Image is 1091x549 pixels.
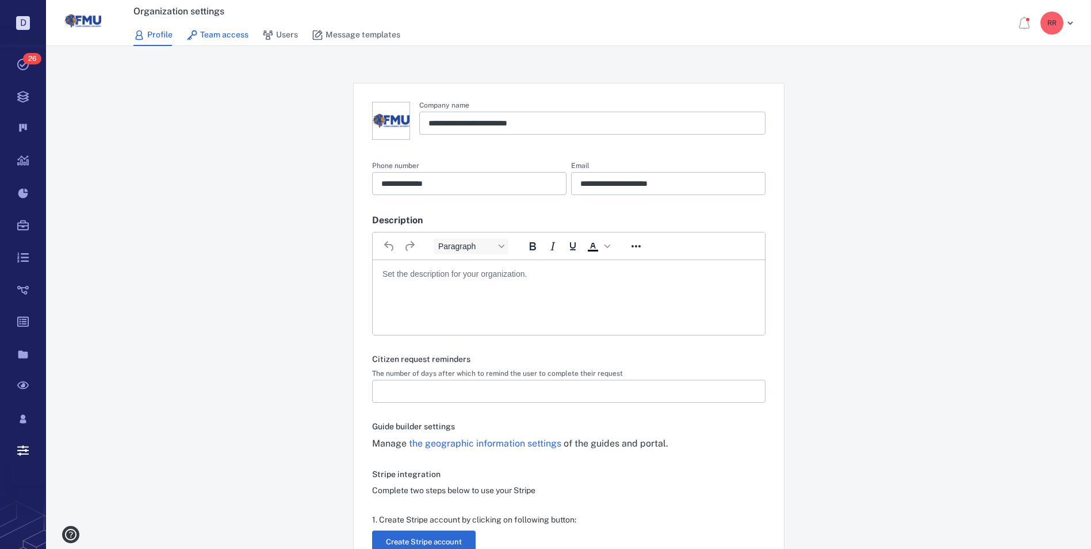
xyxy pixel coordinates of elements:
[372,514,765,526] p: 1. Create Stripe account by clicking on following button:
[373,260,765,335] iframe: Rich Text Area
[372,437,765,451] p: Manage of the guides and portal.
[26,8,49,18] span: Help
[64,3,101,44] a: Go home
[64,3,101,40] img: Florida Memorial University logo
[133,24,173,46] a: Profile
[372,102,410,140] img: Florida Memorial University logo
[400,238,419,254] button: Redo
[372,162,566,172] label: Phone number
[262,24,298,46] a: Users
[372,354,765,365] p: Citizen request reminders
[58,521,84,548] button: help
[419,102,765,112] label: Company name
[626,238,646,254] button: Reveal or hide additional toolbar items
[434,238,508,254] button: Block Paragraph
[523,238,542,254] button: Bold
[1040,12,1063,35] div: R R
[23,53,41,64] span: 26
[543,238,562,254] button: Italic
[380,238,399,254] button: Undo
[1040,12,1077,35] button: RR
[583,238,612,254] div: Text color Black
[372,421,765,433] p: Guide builder settings
[372,469,765,481] p: Stripe integration
[571,162,765,172] label: Email
[312,24,400,46] a: Message templates
[372,370,765,380] label: The number of days after which to remind the user to complete their request
[409,438,561,449] a: the geographic information settings
[372,485,765,497] p: Complete two steps below to use your Stripe
[372,213,765,227] p: Description
[438,242,495,251] span: Paragraph
[563,238,583,254] button: Underline
[133,5,826,18] h3: Organization settings
[16,16,30,30] p: D
[186,24,248,46] a: Team access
